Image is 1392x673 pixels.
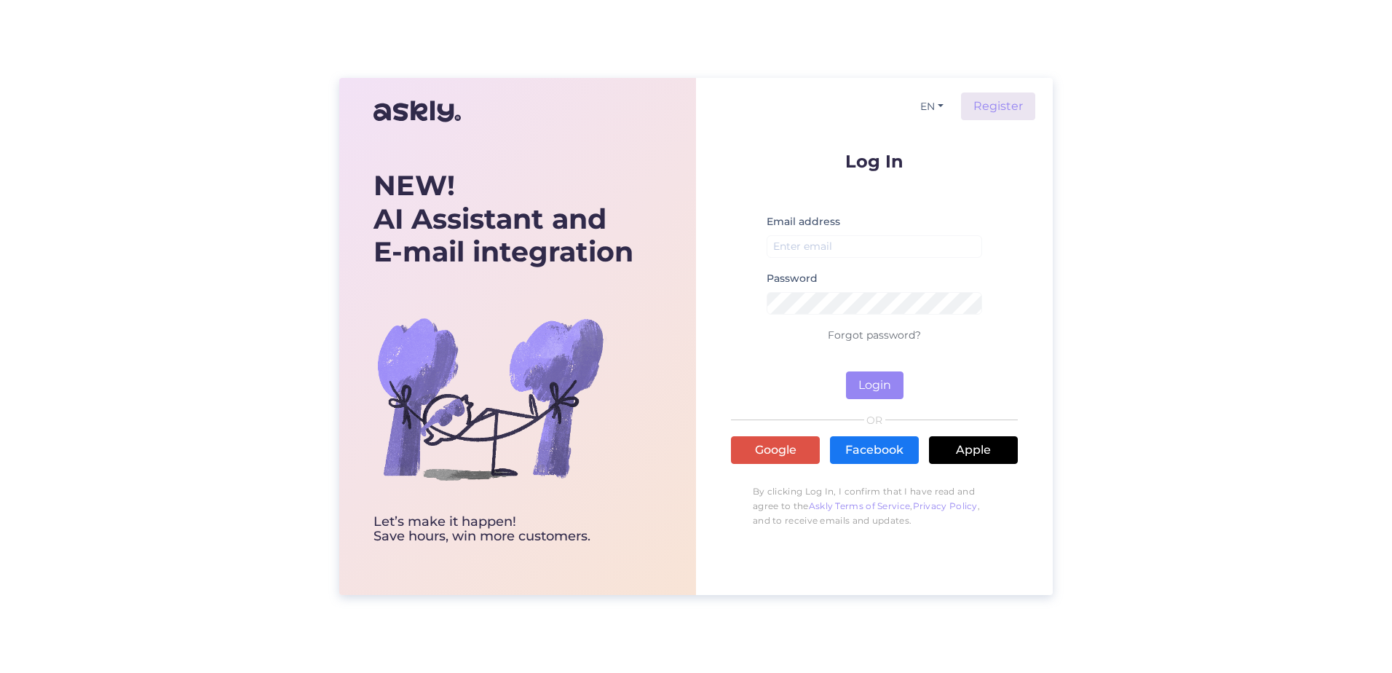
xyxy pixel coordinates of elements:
[767,235,982,258] input: Enter email
[373,94,461,129] img: Askly
[913,500,978,511] a: Privacy Policy
[864,415,885,425] span: OR
[830,436,919,464] a: Facebook
[373,169,633,269] div: AI Assistant and E-mail integration
[731,436,820,464] a: Google
[731,152,1018,170] p: Log In
[373,168,455,202] b: NEW!
[846,371,903,399] button: Login
[929,436,1018,464] a: Apple
[373,282,606,515] img: bg-askly
[961,93,1035,120] a: Register
[731,477,1018,535] p: By clicking Log In, I confirm that I have read and agree to the , , and to receive emails and upd...
[914,96,949,117] button: EN
[767,214,840,229] label: Email address
[828,328,921,342] a: Forgot password?
[373,515,633,544] div: Let’s make it happen! Save hours, win more customers.
[767,271,818,286] label: Password
[809,500,911,511] a: Askly Terms of Service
